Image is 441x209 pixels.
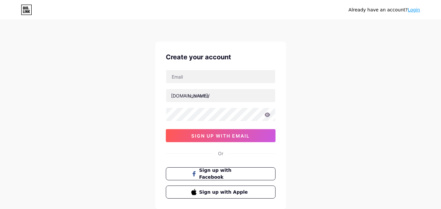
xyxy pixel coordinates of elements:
span: Sign up with Facebook [199,167,250,181]
span: sign up with email [191,133,250,139]
button: Sign up with Apple [166,186,276,199]
input: username [166,89,275,102]
input: Email [166,70,275,83]
div: Or [218,150,223,157]
button: Sign up with Facebook [166,167,276,180]
div: Create your account [166,52,276,62]
span: Sign up with Apple [199,189,250,196]
div: [DOMAIN_NAME]/ [171,92,210,99]
div: Already have an account? [349,7,420,13]
button: sign up with email [166,129,276,142]
a: Login [408,7,420,12]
